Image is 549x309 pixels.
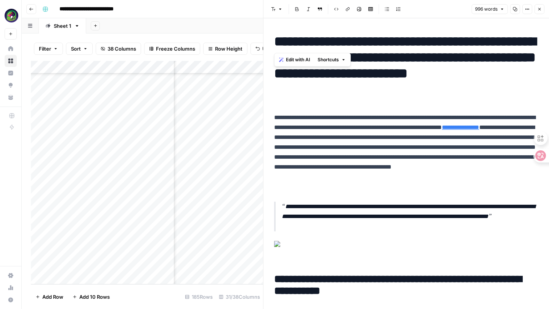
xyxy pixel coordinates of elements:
[71,45,81,53] span: Sort
[34,43,63,55] button: Filter
[5,55,17,67] a: Browse
[5,67,17,79] a: Insights
[216,291,263,303] div: 31/38 Columns
[5,294,17,306] button: Help + Support
[42,293,63,301] span: Add Row
[472,4,508,14] button: 996 words
[475,6,498,13] span: 996 words
[79,293,110,301] span: Add 10 Rows
[5,43,17,55] a: Home
[39,45,51,53] span: Filter
[108,45,136,53] span: 38 Columns
[318,56,339,63] span: Shortcuts
[5,282,17,294] a: Usage
[276,55,313,65] button: Edit with AI
[39,18,86,33] a: Sheet 1
[5,91,17,104] a: Your Data
[203,43,247,55] button: Row Height
[156,45,195,53] span: Freeze Columns
[68,291,114,303] button: Add 10 Rows
[31,291,68,303] button: Add Row
[250,43,280,55] button: Undo
[315,55,349,65] button: Shortcuts
[5,9,18,22] img: Meshy Logo
[5,79,17,91] a: Opportunities
[215,45,242,53] span: Row Height
[66,43,93,55] button: Sort
[286,56,310,63] span: Edit with AI
[96,43,141,55] button: 38 Columns
[5,269,17,282] a: Settings
[182,291,216,303] div: 185 Rows
[144,43,200,55] button: Freeze Columns
[5,6,17,25] button: Workspace: Meshy
[54,22,71,30] div: Sheet 1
